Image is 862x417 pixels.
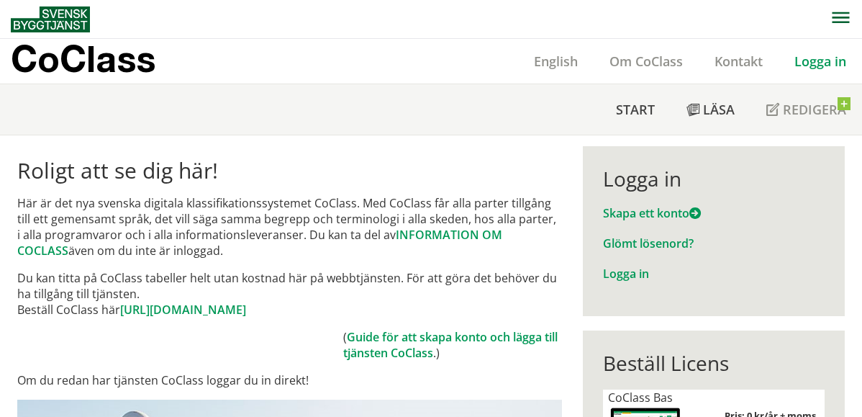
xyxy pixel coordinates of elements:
p: Här är det nya svenska digitala klassifikationssystemet CoClass. Med CoClass får alla parter till... [17,195,562,259]
a: Skapa ett konto [603,205,701,221]
a: CoClass [11,39,186,84]
a: Kontakt [699,53,779,70]
a: Glömt lösenord? [603,236,694,251]
a: Start [600,84,671,135]
div: Beställ Licens [603,351,825,375]
h1: Roligt att se dig här! [17,158,562,184]
p: Om du redan har tjänsten CoClass loggar du in direkt! [17,372,562,388]
div: Logga in [603,166,825,191]
td: ( .) [343,329,562,361]
a: INFORMATION OM COCLASS [17,227,502,259]
a: English [518,53,594,70]
span: CoClass Bas [608,390,673,405]
p: Du kan titta på CoClass tabeller helt utan kostnad här på webbtjänsten. För att göra det behöver ... [17,270,562,318]
img: Svensk Byggtjänst [11,6,90,32]
a: [URL][DOMAIN_NAME] [120,302,246,318]
a: Om CoClass [594,53,699,70]
a: Logga in [779,53,862,70]
span: Läsa [703,101,735,118]
a: Guide för att skapa konto och lägga till tjänsten CoClass [343,329,558,361]
a: Läsa [671,84,750,135]
a: Logga in [603,266,649,282]
span: Start [616,101,655,118]
p: CoClass [11,50,155,67]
